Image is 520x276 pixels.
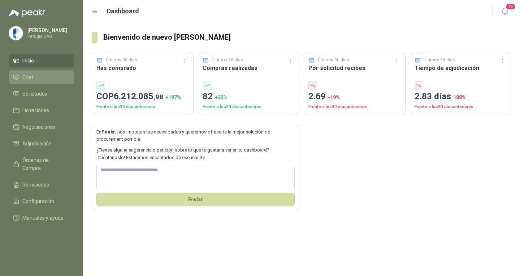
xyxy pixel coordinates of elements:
h3: Por solicitud recibes [308,63,401,73]
p: Últimos 30 días [212,57,243,63]
p: 2.83 días [415,90,507,104]
span: + 33 % [215,95,227,100]
span: Configuración [22,197,54,205]
h3: Has comprado [96,63,189,73]
span: Manuales y ayuda [22,214,64,222]
a: Remisiones [9,178,74,192]
span: Chat [22,73,33,81]
h3: Tiempo de adjudicación [415,63,507,73]
button: 19 [498,5,511,18]
a: Licitaciones [9,104,74,117]
p: Frente a los 30 días anteriores [203,104,295,110]
h1: Dashboard [107,6,139,16]
a: Inicio [9,54,74,67]
p: 82 [203,90,295,104]
span: ,98 [153,93,163,101]
span: 188 % [453,95,466,100]
span: Órdenes de Compra [22,156,68,172]
p: [PERSON_NAME] [27,28,73,33]
span: Inicio [22,57,34,65]
p: COP [96,90,189,104]
a: Adjudicación [9,137,74,150]
span: Adjudicación [22,140,52,148]
p: Frente a los 30 días anteriores [96,104,189,110]
h3: Compras realizadas [203,63,295,73]
b: Peakr [101,129,115,135]
p: Frente a los 30 días anteriores [308,104,401,110]
a: Órdenes de Compra [9,153,74,175]
p: Frente a los 30 días anteriores [415,104,507,110]
a: Negociaciones [9,120,74,134]
h3: Bienvenido de nuevo [PERSON_NAME] [103,32,511,43]
p: ¿Tienes alguna sugerencia o petición sobre lo que te gustaría ver en tu dashboard? ¡Cuéntanoslo! ... [96,146,295,161]
a: Manuales y ayuda [9,211,74,225]
p: Perugia SAS [27,34,73,39]
a: Solicitudes [9,87,74,101]
span: -19 % [328,95,340,100]
span: + 197 % [165,95,181,100]
span: 6.212.085 [114,91,163,101]
a: Chat [9,70,74,84]
span: Licitaciones [22,106,49,114]
p: Últimos 30 días [424,57,455,63]
p: Últimos 30 días [106,57,137,63]
span: Negociaciones [22,123,56,131]
p: 2.69 [308,90,401,104]
img: Company Logo [9,26,23,40]
img: Logo peakr [9,9,45,17]
span: 19 [506,3,516,10]
span: Remisiones [22,181,49,189]
span: Solicitudes [22,90,47,98]
p: Últimos 30 días [318,57,349,63]
button: Envíar [96,193,295,206]
p: En , nos importan tus necesidades y queremos ofrecerte la mejor solución de procurement posible. [96,128,295,143]
a: Configuración [9,194,74,208]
